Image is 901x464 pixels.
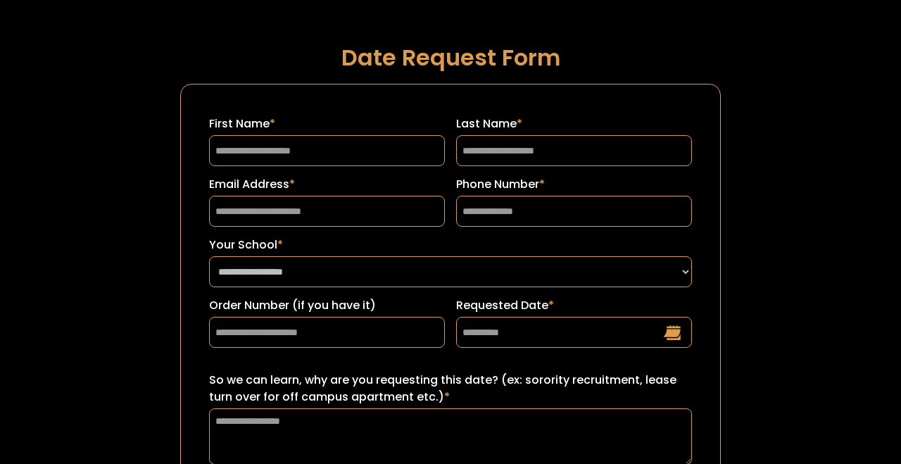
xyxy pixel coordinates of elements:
label: Email Address [209,176,445,193]
label: So we can learn, why are you requesting this date? (ex: sorority recruitment, lease turn over for... [209,372,692,406]
label: Order Number (if you have it) [209,297,445,314]
label: Last Name [456,115,692,132]
label: Phone Number [456,176,692,193]
label: Requested Date [456,297,692,314]
h1: Date Request Form [180,45,721,70]
label: Your School [209,237,692,253]
label: First Name [209,115,445,132]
